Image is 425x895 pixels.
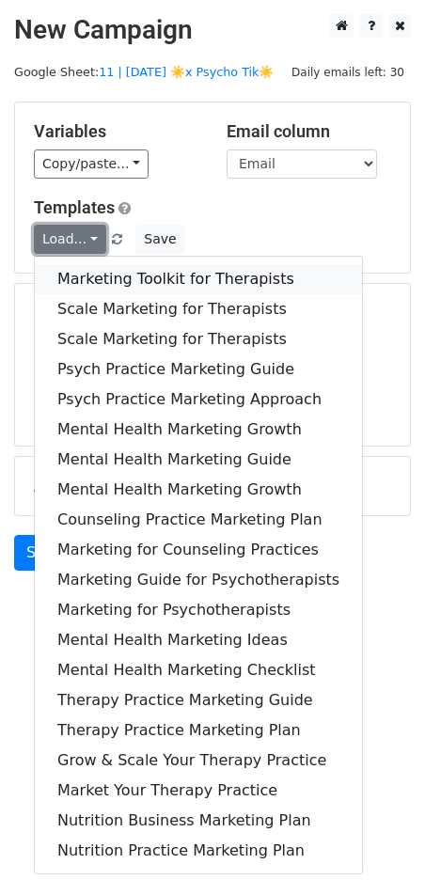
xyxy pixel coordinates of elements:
[35,595,362,625] a: Marketing for Psychotherapists
[14,65,275,79] small: Google Sheet:
[35,715,362,746] a: Therapy Practice Marketing Plan
[35,836,362,866] a: Nutrition Practice Marketing Plan
[35,625,362,655] a: Mental Health Marketing Ideas
[285,62,411,83] span: Daily emails left: 30
[227,121,391,142] h5: Email column
[35,565,362,595] a: Marketing Guide for Psychotherapists
[35,264,362,294] a: Marketing Toolkit for Therapists
[35,475,362,505] a: Mental Health Marketing Growth
[331,805,425,895] iframe: Chat Widget
[14,535,76,571] a: Send
[35,505,362,535] a: Counseling Practice Marketing Plan
[35,806,362,836] a: Nutrition Business Marketing Plan
[99,65,274,79] a: 11 | [DATE] ☀️x Psycho Tik☀️
[34,225,106,254] a: Load...
[34,197,115,217] a: Templates
[35,776,362,806] a: Market Your Therapy Practice
[35,746,362,776] a: Grow & Scale Your Therapy Practice
[35,445,362,475] a: Mental Health Marketing Guide
[35,385,362,415] a: Psych Practice Marketing Approach
[35,685,362,715] a: Therapy Practice Marketing Guide
[35,535,362,565] a: Marketing for Counseling Practices
[34,149,149,179] a: Copy/paste...
[135,225,184,254] button: Save
[285,65,411,79] a: Daily emails left: 30
[35,324,362,354] a: Scale Marketing for Therapists
[35,655,362,685] a: Mental Health Marketing Checklist
[35,415,362,445] a: Mental Health Marketing Growth
[34,121,198,142] h5: Variables
[35,354,362,385] a: Psych Practice Marketing Guide
[35,294,362,324] a: Scale Marketing for Therapists
[14,14,411,46] h2: New Campaign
